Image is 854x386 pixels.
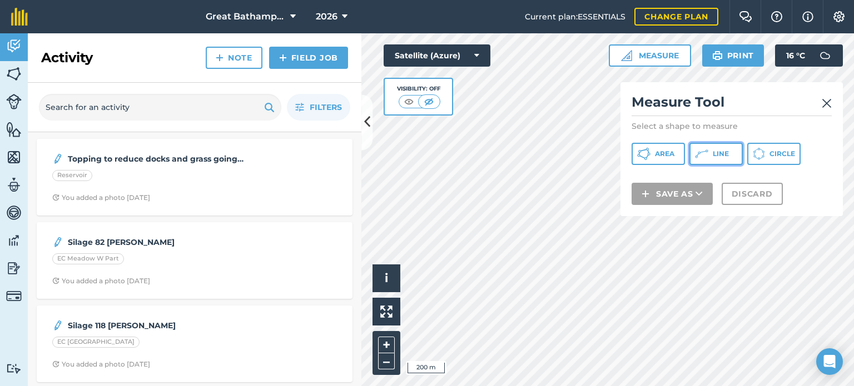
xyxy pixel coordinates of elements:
[722,183,783,205] button: Discard
[216,51,224,64] img: svg+xml;base64,PHN2ZyB4bWxucz0iaHR0cDovL3d3dy53My5vcmcvMjAwMC9zdmciIHdpZHRoPSIxNCIgaGVpZ2h0PSIyNC...
[621,50,632,61] img: Ruler icon
[206,47,262,69] a: Note
[609,44,691,67] button: Measure
[378,337,395,353] button: +
[52,277,150,285] div: You added a photo [DATE]
[385,271,388,285] span: i
[775,44,843,67] button: 16 °C
[68,236,244,248] strong: Silage 82 [PERSON_NAME]
[786,44,805,67] span: 16 ° C
[632,93,832,116] h2: Measure Tool
[52,194,59,201] img: Clock with arrow pointing clockwise
[6,232,22,249] img: svg+xml;base64,PD94bWwgdmVyc2lvbj0iMS4wIiBlbmNvZGluZz0idXRmLTgiPz4KPCEtLSBHZW5lcmF0b3I6IEFkb2JlIE...
[43,312,346,375] a: Silage 118 [PERSON_NAME]EC [GEOGRAPHIC_DATA]Clock with arrow pointing clockwiseYou added a photo ...
[6,177,22,193] img: svg+xml;base64,PD94bWwgdmVyc2lvbj0iMS4wIiBlbmNvZGluZz0idXRmLTgiPz4KPCEtLSBHZW5lcmF0b3I6IEFkb2JlIE...
[279,51,287,64] img: svg+xml;base64,PHN2ZyB4bWxucz0iaHR0cDovL3d3dy53My5vcmcvMjAwMC9zdmciIHdpZHRoPSIxNCIgaGVpZ2h0PSIyNC...
[41,49,93,67] h2: Activity
[52,277,59,284] img: Clock with arrow pointing clockwise
[52,235,63,249] img: svg+xml;base64,PD94bWwgdmVyc2lvbj0iMS4wIiBlbmNvZGluZz0idXRmLTgiPz4KPCEtLSBHZW5lcmF0b3I6IEFkb2JlIE...
[634,8,718,26] a: Change plan
[816,348,843,375] div: Open Intercom Messenger
[713,149,729,158] span: Line
[39,94,281,121] input: Search for an activity
[642,187,649,200] img: svg+xml;base64,PHN2ZyB4bWxucz0iaHR0cDovL3d3dy53My5vcmcvMjAwMC9zdmciIHdpZHRoPSIxNCIgaGVpZ2h0PSIyNC...
[814,44,836,67] img: svg+xml;base64,PD94bWwgdmVyc2lvbj0iMS4wIiBlbmNvZGluZz0idXRmLTgiPz4KPCEtLSBHZW5lcmF0b3I6IEFkb2JlIE...
[6,94,22,109] img: svg+xml;base64,PD94bWwgdmVyc2lvbj0iMS4wIiBlbmNvZGluZz0idXRmLTgiPz4KPCEtLSBHZW5lcmF0b3I6IEFkb2JlIE...
[6,66,22,82] img: svg+xml;base64,PHN2ZyB4bWxucz0iaHR0cDovL3d3dy53My5vcmcvMjAwMC9zdmciIHdpZHRoPSI1NiIgaGVpZ2h0PSI2MC...
[397,84,440,93] div: Visibility: Off
[269,47,348,69] a: Field Job
[632,183,713,205] button: Save as
[373,264,400,292] button: i
[822,97,832,110] img: svg+xml;base64,PHN2ZyB4bWxucz0iaHR0cDovL3d3dy53My5vcmcvMjAwMC9zdmciIHdpZHRoPSIyMiIgaGVpZ2h0PSIzMC...
[747,143,801,165] button: Circle
[6,38,22,54] img: svg+xml;base64,PD94bWwgdmVyc2lvbj0iMS4wIiBlbmNvZGluZz0idXRmLTgiPz4KPCEtLSBHZW5lcmF0b3I6IEFkb2JlIE...
[802,10,813,23] img: svg+xml;base64,PHN2ZyB4bWxucz0iaHR0cDovL3d3dy53My5vcmcvMjAwMC9zdmciIHdpZHRoPSIxNyIgaGVpZ2h0PSIxNy...
[52,170,92,181] div: Reservoir
[689,143,743,165] button: Line
[525,11,625,23] span: Current plan : ESSENTIALS
[6,121,22,138] img: svg+xml;base64,PHN2ZyB4bWxucz0iaHR0cDovL3d3dy53My5vcmcvMjAwMC9zdmciIHdpZHRoPSI1NiIgaGVpZ2h0PSI2MC...
[6,260,22,277] img: svg+xml;base64,PD94bWwgdmVyc2lvbj0iMS4wIiBlbmNvZGluZz0idXRmLTgiPz4KPCEtLSBHZW5lcmF0b3I6IEFkb2JlIE...
[832,11,846,22] img: A cog icon
[739,11,752,22] img: Two speech bubbles overlapping with the left bubble in the forefront
[378,353,395,369] button: –
[52,360,150,369] div: You added a photo [DATE]
[712,49,723,62] img: svg+xml;base64,PHN2ZyB4bWxucz0iaHR0cDovL3d3dy53My5vcmcvMjAwMC9zdmciIHdpZHRoPSIxOSIgaGVpZ2h0PSIyNC...
[68,319,244,332] strong: Silage 118 [PERSON_NAME]
[316,10,337,23] span: 2026
[770,11,783,22] img: A question mark icon
[6,363,22,374] img: svg+xml;base64,PD94bWwgdmVyc2lvbj0iMS4wIiBlbmNvZGluZz0idXRmLTgiPz4KPCEtLSBHZW5lcmF0b3I6IEFkb2JlIE...
[11,8,28,26] img: fieldmargin Logo
[702,44,764,67] button: Print
[43,146,346,209] a: Topping to reduce docks and grass going into winter and give the clover a cleaner start going int...
[402,96,416,107] img: svg+xml;base64,PHN2ZyB4bWxucz0iaHR0cDovL3d3dy53My5vcmcvMjAwMC9zdmciIHdpZHRoPSI1MCIgaGVpZ2h0PSI0MC...
[52,152,63,166] img: svg+xml;base64,PD94bWwgdmVyc2lvbj0iMS4wIiBlbmNvZGluZz0idXRmLTgiPz4KPCEtLSBHZW5lcmF0b3I6IEFkb2JlIE...
[43,229,346,292] a: Silage 82 [PERSON_NAME]EC Meadow W PartClock with arrow pointing clockwiseYou added a photo [DATE]
[287,94,350,121] button: Filters
[264,101,275,114] img: svg+xml;base64,PHN2ZyB4bWxucz0iaHR0cDovL3d3dy53My5vcmcvMjAwMC9zdmciIHdpZHRoPSIxOSIgaGVpZ2h0PSIyNC...
[655,149,674,158] span: Area
[422,96,436,107] img: svg+xml;base64,PHN2ZyB4bWxucz0iaHR0cDovL3d3dy53My5vcmcvMjAwMC9zdmciIHdpZHRoPSI1MCIgaGVpZ2h0PSI0MC...
[52,360,59,368] img: Clock with arrow pointing clockwise
[206,10,286,23] span: Great Bathampton
[52,337,140,348] div: EC [GEOGRAPHIC_DATA]
[384,44,490,67] button: Satellite (Azure)
[68,153,244,165] strong: Topping to reduce docks and grass going into winter and give the clover a cleaner start going int...
[52,319,63,332] img: svg+xml;base64,PD94bWwgdmVyc2lvbj0iMS4wIiBlbmNvZGluZz0idXRmLTgiPz4KPCEtLSBHZW5lcmF0b3I6IEFkb2JlIE...
[6,204,22,221] img: svg+xml;base64,PD94bWwgdmVyc2lvbj0iMS4wIiBlbmNvZGluZz0idXRmLTgiPz4KPCEtLSBHZW5lcmF0b3I6IEFkb2JlIE...
[380,305,393,318] img: Four arrows, one pointing top left, one top right, one bottom right and the last bottom left
[632,143,685,165] button: Area
[52,193,150,202] div: You added a photo [DATE]
[6,288,22,304] img: svg+xml;base64,PD94bWwgdmVyc2lvbj0iMS4wIiBlbmNvZGluZz0idXRmLTgiPz4KPCEtLSBHZW5lcmF0b3I6IEFkb2JlIE...
[6,149,22,166] img: svg+xml;base64,PHN2ZyB4bWxucz0iaHR0cDovL3d3dy53My5vcmcvMjAwMC9zdmciIHdpZHRoPSI1NiIgaGVpZ2h0PSI2MC...
[310,101,342,113] span: Filters
[769,149,795,158] span: Circle
[632,121,832,132] p: Select a shape to measure
[52,253,124,264] div: EC Meadow W Part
